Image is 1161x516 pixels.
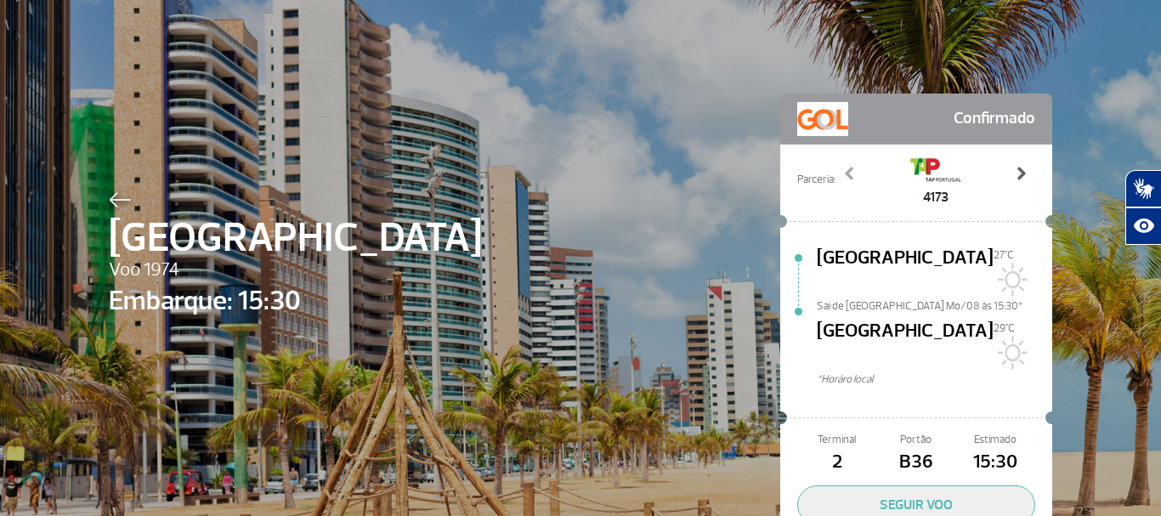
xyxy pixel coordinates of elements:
img: Sol [994,263,1028,297]
span: *Horáro local [817,371,1052,388]
span: Estimado [956,432,1035,448]
span: 4173 [910,187,961,207]
button: Abrir recursos assistivos. [1125,207,1161,245]
span: 27°C [994,248,1014,262]
span: 2 [797,448,876,477]
img: Sol [994,336,1028,370]
span: Parceria: [797,172,835,188]
span: Terminal [797,432,876,448]
span: [GEOGRAPHIC_DATA] [817,317,994,371]
span: Sai de [GEOGRAPHIC_DATA] Mo/08 às 15:30* [817,298,1052,310]
span: B36 [876,448,955,477]
span: [GEOGRAPHIC_DATA] [109,207,482,269]
span: Voo 1974 [109,256,482,285]
span: [GEOGRAPHIC_DATA] [817,244,994,298]
span: Portão [876,432,955,448]
span: Confirmado [954,102,1035,136]
span: Embarque: 15:30 [109,281,482,321]
span: 29°C [994,321,1015,335]
button: Abrir tradutor de língua de sinais. [1125,170,1161,207]
span: 15:30 [956,448,1035,477]
div: Plugin de acessibilidade da Hand Talk. [1125,170,1161,245]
